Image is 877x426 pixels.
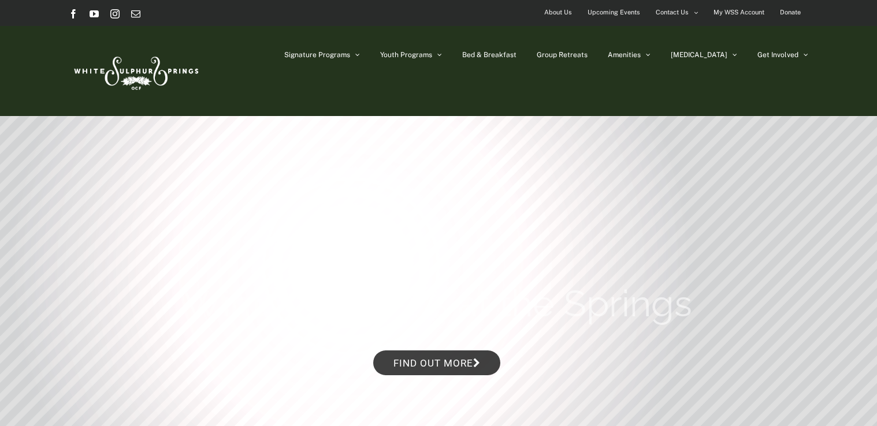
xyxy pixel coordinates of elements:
span: [MEDICAL_DATA] [671,51,727,58]
span: Contact Us [656,4,689,21]
a: Instagram [110,9,120,18]
a: Group Retreats [537,26,588,84]
a: YouTube [90,9,99,18]
a: Signature Programs [284,26,360,84]
span: Bed & Breakfast [462,51,516,58]
span: Signature Programs [284,51,350,58]
a: Facebook [69,9,78,18]
a: Get Involved [757,26,808,84]
a: Find out more [373,350,500,375]
span: Youth Programs [380,51,432,58]
rs-layer: Winter Retreats at the Springs [183,281,692,327]
span: My WSS Account [714,4,764,21]
span: Get Involved [757,51,798,58]
a: [MEDICAL_DATA] [671,26,737,84]
span: Donate [780,4,801,21]
a: Youth Programs [380,26,442,84]
span: Amenities [608,51,641,58]
span: About Us [544,4,572,21]
a: Amenities [608,26,651,84]
a: Bed & Breakfast [462,26,516,84]
span: Upcoming Events [588,4,640,21]
span: Group Retreats [537,51,588,58]
nav: Main Menu [284,26,808,84]
a: Email [131,9,140,18]
img: White Sulphur Springs Logo [69,44,202,98]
